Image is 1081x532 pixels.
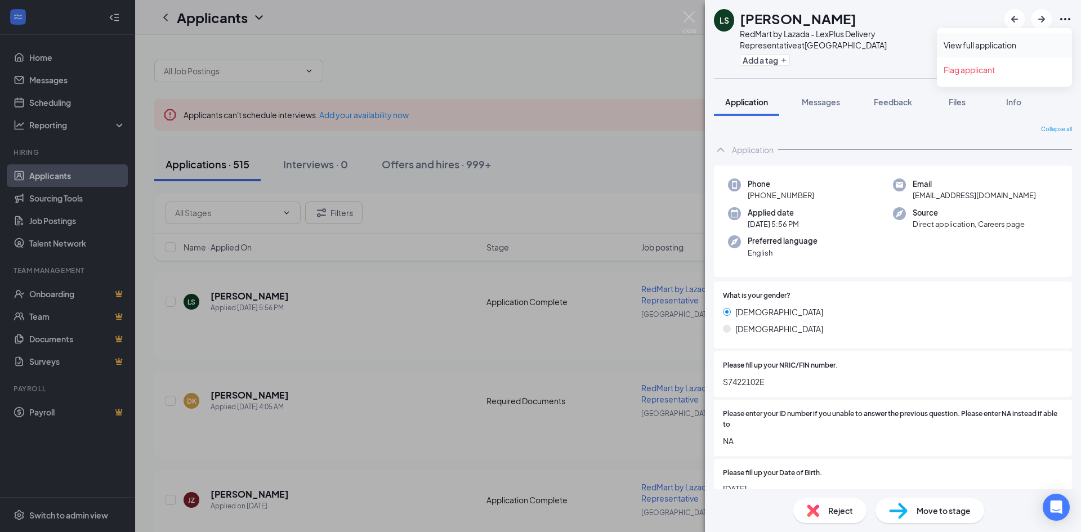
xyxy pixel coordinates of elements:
[949,97,966,107] span: Files
[1035,12,1048,26] svg: ArrowRight
[1041,125,1072,134] span: Collapse all
[723,360,838,371] span: Please fill up your NRIC/FIN number.
[740,54,790,66] button: PlusAdd a tag
[1008,12,1021,26] svg: ArrowLeftNew
[714,143,727,157] svg: ChevronUp
[944,39,1065,51] a: View full application
[723,468,822,479] span: Please fill up your Date of Birth.
[720,15,729,26] div: LS
[1043,494,1070,521] div: Open Intercom Messenger
[1006,97,1021,107] span: Info
[1058,12,1072,26] svg: Ellipses
[740,28,999,51] div: RedMart by Lazada - LexPlus Delivery Representative at [GEOGRAPHIC_DATA]
[735,306,823,318] span: [DEMOGRAPHIC_DATA]
[874,97,912,107] span: Feedback
[748,218,799,230] span: [DATE] 5:56 PM
[913,207,1025,218] span: Source
[748,207,799,218] span: Applied date
[723,290,790,301] span: What is your gender?
[748,247,818,258] span: English
[723,375,1063,388] span: S7422102E
[780,57,787,64] svg: Plus
[913,190,1036,201] span: [EMAIL_ADDRESS][DOMAIN_NAME]
[723,435,1063,447] span: NA
[723,409,1063,430] span: Please enter your ID number if you unable to answer the previous question. Please enter NA instea...
[828,504,853,517] span: Reject
[913,218,1025,230] span: Direct application, Careers page
[748,190,814,201] span: [PHONE_NUMBER]
[740,9,856,28] h1: [PERSON_NAME]
[732,144,774,155] div: Application
[913,178,1036,190] span: Email
[723,482,1063,495] span: [DATE]
[748,178,814,190] span: Phone
[917,504,971,517] span: Move to stage
[735,323,823,335] span: [DEMOGRAPHIC_DATA]
[1004,9,1025,29] button: ArrowLeftNew
[1031,9,1052,29] button: ArrowRight
[725,97,768,107] span: Application
[802,97,840,107] span: Messages
[748,235,818,247] span: Preferred language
